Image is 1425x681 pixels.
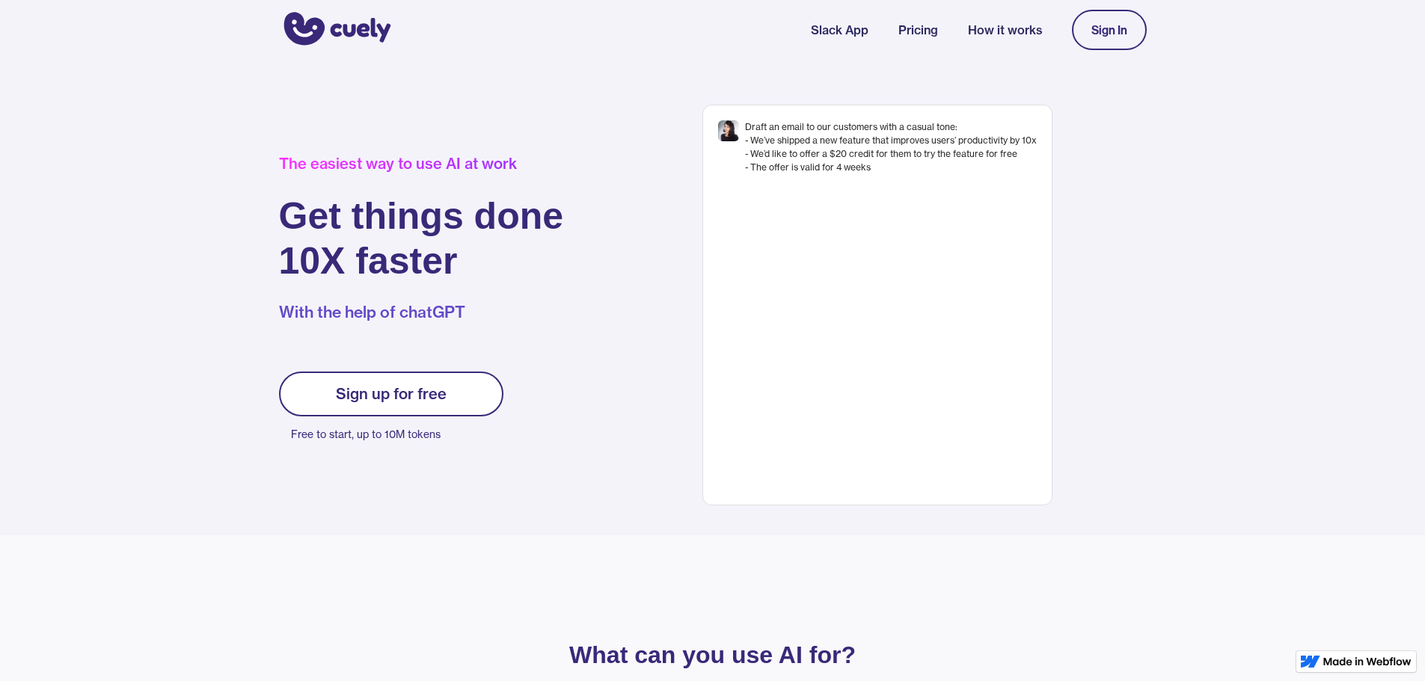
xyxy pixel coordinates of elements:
a: home [279,2,391,58]
a: Slack App [811,21,868,39]
a: Sign up for free [279,372,503,416]
p: Free to start, up to 10M tokens [291,424,503,445]
h1: Get things done 10X faster [279,194,564,283]
a: Pricing [898,21,938,39]
div: Sign In [1091,23,1127,37]
a: How it works [968,21,1042,39]
p: With the help of chatGPT [279,301,564,324]
img: Made in Webflow [1323,657,1412,666]
div: Sign up for free [336,385,447,403]
div: The easiest way to use AI at work [279,155,564,173]
p: What can you use AI for? [361,644,1064,665]
div: Draft an email to our customers with a casual tone: - We’ve shipped a new feature that improves u... [745,120,1037,174]
a: Sign In [1072,10,1147,50]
